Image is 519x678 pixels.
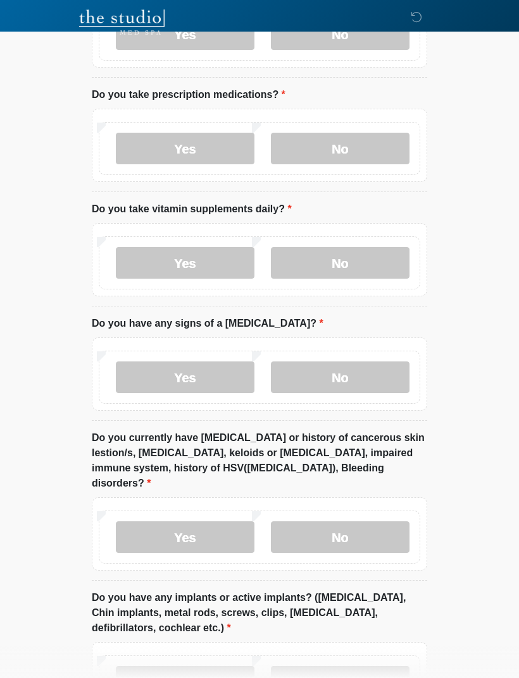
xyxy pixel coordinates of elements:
[271,247,410,279] label: No
[92,590,427,636] label: Do you have any implants or active implants? ([MEDICAL_DATA], Chin implants, metal rods, screws, ...
[79,9,165,35] img: The Studio Med Spa Logo
[116,361,254,393] label: Yes
[271,521,410,553] label: No
[92,87,285,102] label: Do you take prescription medications?
[116,521,254,553] label: Yes
[92,430,427,491] label: Do you currently have [MEDICAL_DATA] or history of cancerous skin lestion/s, [MEDICAL_DATA], kelo...
[116,133,254,164] label: Yes
[271,361,410,393] label: No
[116,247,254,279] label: Yes
[271,133,410,164] label: No
[92,316,323,331] label: Do you have any signs of a [MEDICAL_DATA]?
[92,202,292,217] label: Do you take vitamin supplements daily?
